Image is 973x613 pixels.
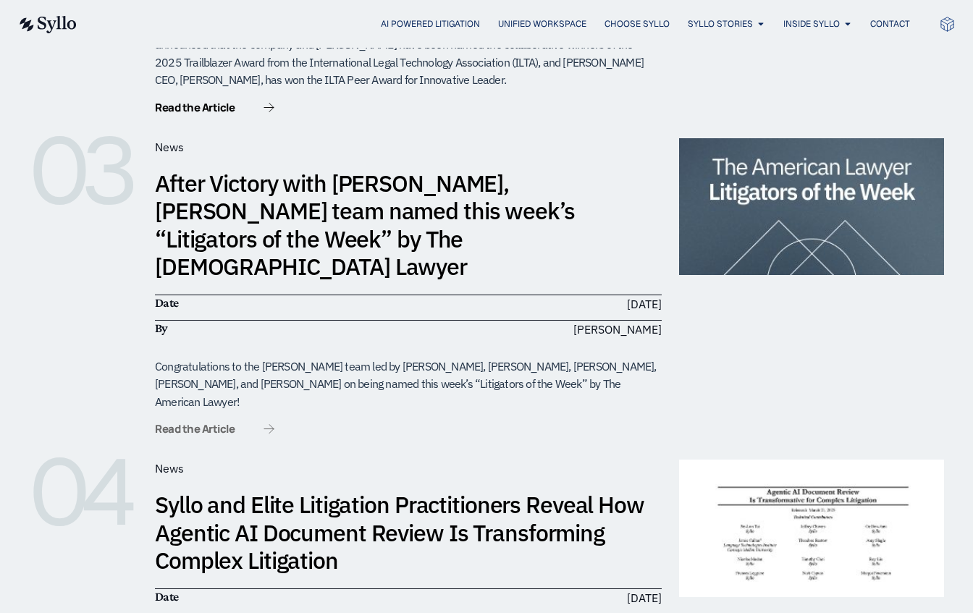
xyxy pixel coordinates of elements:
span: News [155,140,184,154]
img: syllo [17,16,77,33]
a: AI Powered Litigation [381,17,480,30]
span: News [155,461,184,475]
span: [PERSON_NAME] [573,321,662,338]
a: Read the Article [155,102,274,117]
a: Unified Workspace [498,17,586,30]
div: Menu Toggle [106,17,910,31]
time: [DATE] [627,297,662,311]
nav: Menu [106,17,910,31]
time: [DATE] [627,591,662,605]
a: Syllo and Elite Litigation Practitioners Reveal How Agentic AI Document Review Is Transforming Co... [155,489,644,575]
h6: 04 [29,460,138,525]
h6: Date [155,589,401,605]
img: whitePaper [679,460,944,596]
h6: By [155,321,401,337]
img: litOfTheWeek [679,138,944,275]
div: [GEOGRAPHIC_DATA], [GEOGRAPHIC_DATA], [DATE] – Syllo, the litigation workspace for the AI era, [D... [155,17,662,89]
a: Syllo Stories [688,17,753,30]
div: Congratulations to the [PERSON_NAME] team led by [PERSON_NAME], [PERSON_NAME], [PERSON_NAME], [PE... [155,358,662,411]
a: After Victory with [PERSON_NAME], [PERSON_NAME] team named this week’s “Litigators of the Week” b... [155,168,575,282]
h6: Date [155,295,401,311]
a: Read the Article [155,423,274,438]
h6: 03 [29,138,138,203]
a: Contact [870,17,910,30]
span: Read the Article [155,423,235,434]
a: Inside Syllo [783,17,840,30]
a: Choose Syllo [605,17,670,30]
span: Read the Article [155,102,235,113]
